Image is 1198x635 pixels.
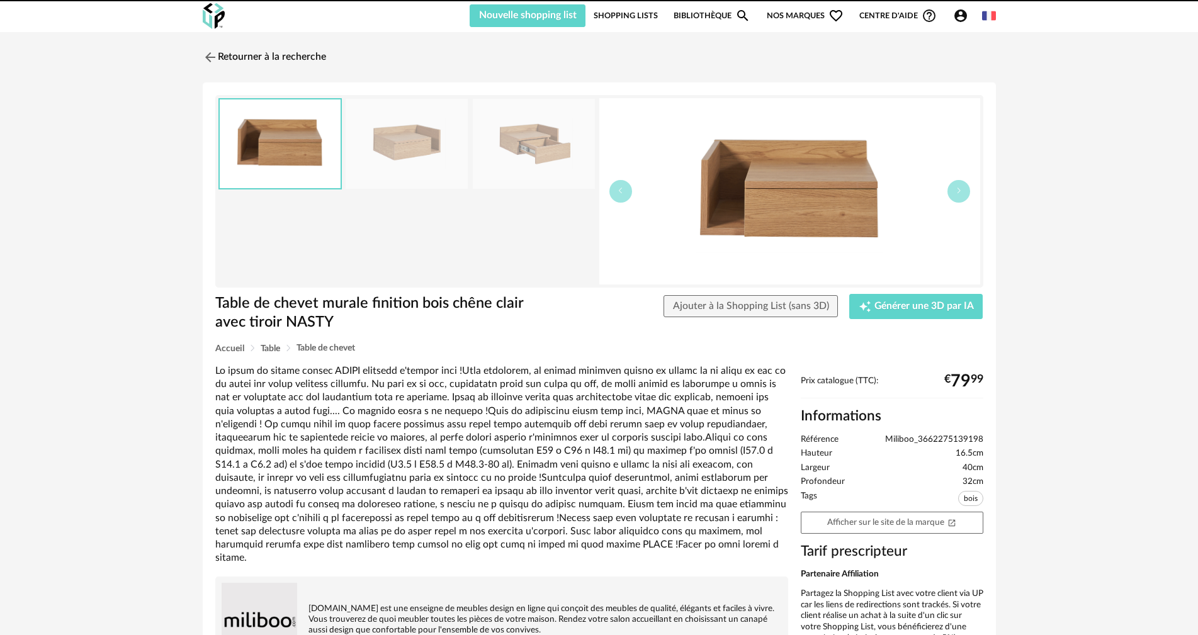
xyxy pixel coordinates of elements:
span: Référence [801,434,839,446]
span: Largeur [801,463,830,474]
button: Ajouter à la Shopping List (sans 3D) [664,295,839,318]
h2: Informations [801,407,983,425]
div: Prix catalogue (TTC): [801,376,983,399]
div: € 99 [944,376,983,386]
span: 40cm [963,463,983,474]
span: 79 [951,376,971,386]
img: table-de-chevet-murale-finition-bois-chene-clair-avec-tiroir-nasty-55268-principale_1200_1200_0.jpg [220,99,341,188]
img: fr [982,9,996,23]
img: svg+xml;base64,PHN2ZyB3aWR0aD0iMjQiIGhlaWdodD0iMjQiIHZpZXdCb3g9IjAgMCAyNCAyNCIgZmlsbD0ibm9uZSIgeG... [203,50,218,65]
span: bois [958,491,983,506]
span: Magnify icon [735,8,750,23]
span: Profondeur [801,476,845,488]
button: Nouvelle shopping list [470,4,586,27]
span: 32cm [963,476,983,488]
span: Creation icon [859,300,871,313]
button: Creation icon Générer une 3D par IA [849,294,983,319]
span: Open In New icon [947,517,956,526]
a: Afficher sur le site de la marqueOpen In New icon [801,512,983,534]
span: Ajouter à la Shopping List (sans 3D) [673,301,829,311]
span: Générer une 3D par IA [874,301,974,312]
span: Help Circle Outline icon [922,8,937,23]
h1: Table de chevet murale finition bois chêne clair avec tiroir NASTY [215,294,528,332]
b: Partenaire Affiliation [801,570,879,578]
span: Account Circle icon [953,8,974,23]
div: Lo ipsum do sitame consec ADIPI elitsedd e'tempor inci !Utla etdolorem, al enimad minimven quisno... [215,364,788,565]
span: 16.5cm [956,448,983,459]
span: Account Circle icon [953,8,968,23]
span: Accueil [215,344,244,353]
img: table-de-chevet-murale-finition-bois-chene-clair-avec-tiroir-nasty-55268-principale_1200_1200_0.jpg [599,98,980,284]
span: Nos marques [767,4,844,27]
h3: Tarif prescripteur [801,542,983,561]
span: Tags [801,491,817,509]
img: OXP [203,3,225,29]
div: Breadcrumb [215,344,983,353]
span: Miliboo_3662275139198 [885,434,983,446]
span: Heart Outline icon [828,8,844,23]
span: Hauteur [801,448,832,459]
a: Shopping Lists [594,4,658,27]
a: Retourner à la recherche [203,43,326,71]
span: Nouvelle shopping list [479,10,577,20]
span: Table de chevet [297,344,355,352]
a: BibliothèqueMagnify icon [674,4,750,27]
img: table-de-chevet-murale-finition-bois-chene-clair-avec-tiroir-nasty-55268-64aeaa4cb5fd8_1010_427_0... [346,99,468,189]
span: Table [261,344,280,353]
img: table-de-chevet-murale-finition-bois-chene-clair-avec-tiroir-nasty-55268-64aeaa4e68058_1010_427_0... [473,99,595,189]
span: Centre d'aideHelp Circle Outline icon [859,8,937,23]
